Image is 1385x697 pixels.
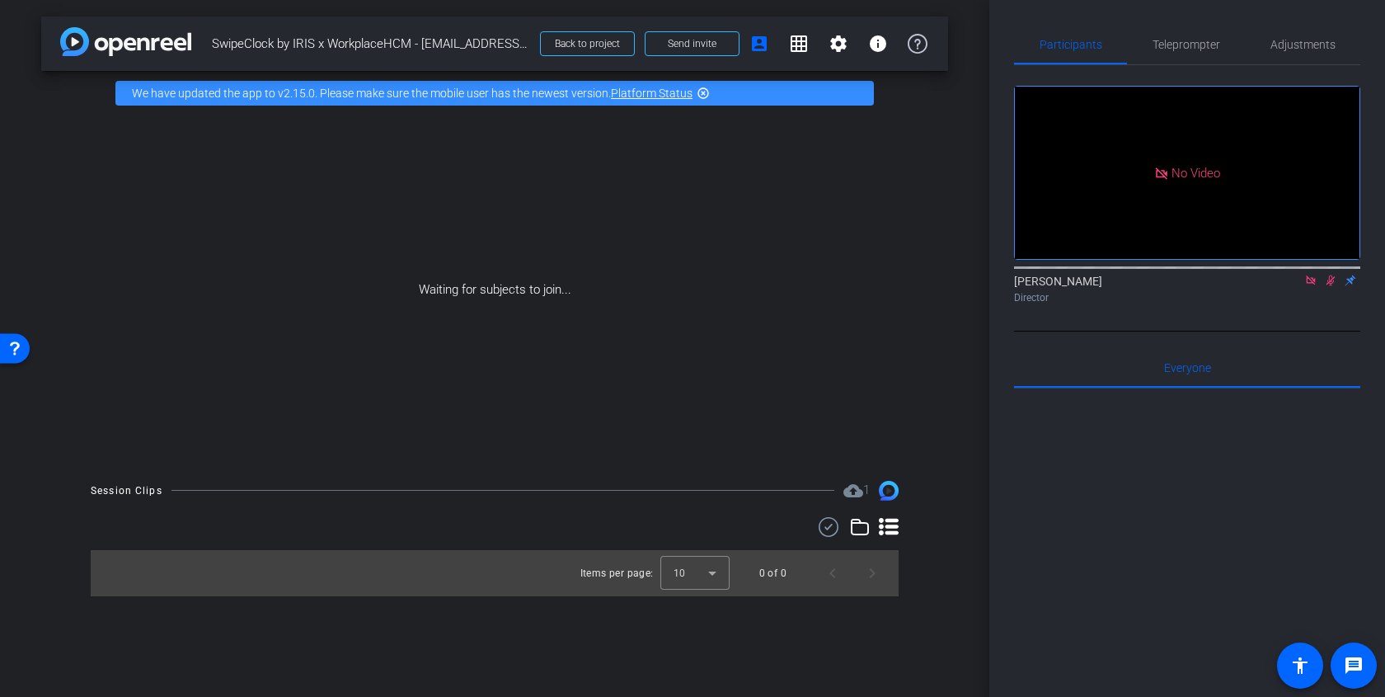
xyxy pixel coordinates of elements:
span: Everyone [1164,362,1211,374]
mat-icon: info [868,34,888,54]
div: 0 of 0 [759,565,786,582]
span: Teleprompter [1153,39,1220,50]
span: Destinations for your clips [843,481,870,501]
mat-icon: account_box [749,34,769,54]
img: Session clips [879,481,899,501]
div: We have updated the app to v2.15.0. Please make sure the mobile user has the newest version. [115,81,874,106]
mat-icon: grid_on [789,34,809,54]
div: [PERSON_NAME] [1014,273,1360,305]
button: Next page [852,553,892,593]
span: No Video [1171,165,1220,180]
button: Send invite [645,31,739,56]
span: Adjustments [1270,39,1336,50]
mat-icon: accessibility [1290,656,1310,676]
mat-icon: settings [829,34,848,54]
mat-icon: highlight_off [697,87,710,100]
button: Back to project [540,31,635,56]
span: SwipeClock by IRIS x WorkplaceHCM - [EMAIL_ADDRESS][DOMAIN_NAME] [212,27,530,60]
div: Waiting for subjects to join... [41,115,948,464]
span: Send invite [668,37,716,50]
button: Previous page [813,553,852,593]
span: Back to project [555,38,620,49]
a: Platform Status [611,87,692,100]
span: 1 [863,483,870,497]
mat-icon: message [1344,656,1364,676]
div: Items per page: [580,565,654,582]
span: Participants [1040,39,1102,50]
div: Director [1014,290,1360,305]
mat-icon: cloud_upload [843,481,863,501]
img: app-logo [60,27,191,56]
div: Session Clips [91,483,162,499]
